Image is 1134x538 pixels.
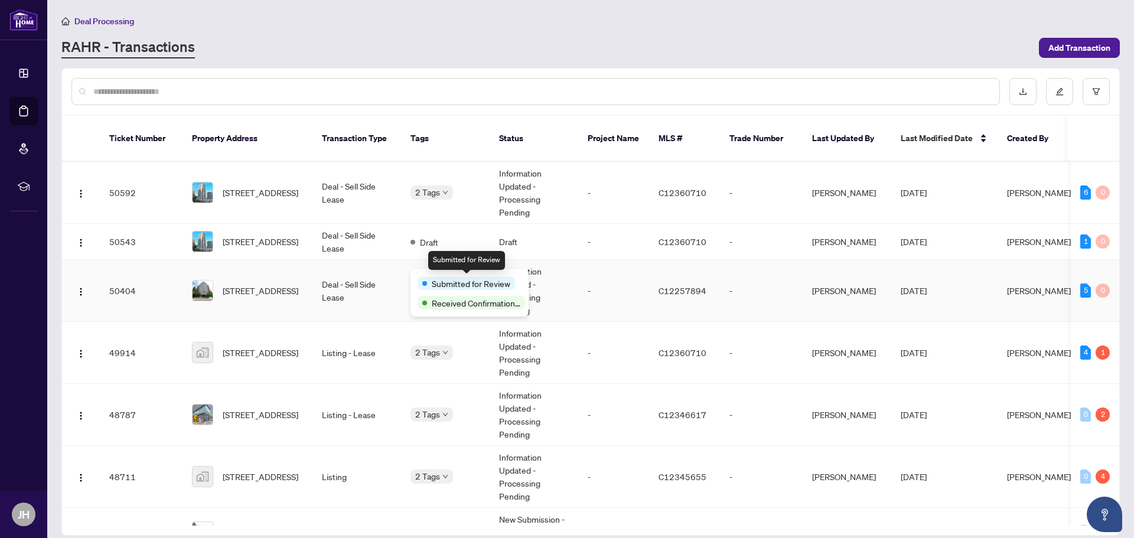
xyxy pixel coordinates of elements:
img: thumbnail-img [193,281,213,301]
img: Logo [76,189,86,198]
div: 1 [1096,345,1110,360]
span: filter [1092,87,1100,96]
span: 2 Tags [415,345,440,359]
td: - [578,384,649,446]
span: C12360710 [659,187,706,198]
img: thumbnail-img [193,405,213,425]
span: down [442,350,448,356]
span: C12345655 [659,471,706,482]
button: Logo [71,467,90,486]
td: 50543 [100,224,183,260]
button: edit [1046,78,1073,105]
div: 0 [1080,407,1091,422]
td: - [720,162,803,224]
span: 2 Tags [415,469,440,483]
span: Last Modified Date [901,132,973,145]
td: Listing - Lease [312,322,401,384]
div: 0 [1096,283,1110,298]
div: 5 [1080,283,1091,298]
span: [DATE] [901,285,927,296]
button: filter [1083,78,1110,105]
div: 0 [1096,185,1110,200]
td: Listing [312,446,401,508]
td: - [720,384,803,446]
span: [DATE] [901,409,927,420]
td: - [720,260,803,322]
span: Draft [420,236,438,249]
img: Logo [76,473,86,482]
span: [PERSON_NAME] [1007,285,1071,296]
div: Submitted for Review [428,251,505,270]
img: Logo [76,238,86,247]
th: Status [490,116,578,162]
div: 1 [1080,234,1091,249]
td: Deal - Sell Side Lease [312,260,401,322]
button: download [1009,78,1037,105]
span: [STREET_ADDRESS] [223,186,298,199]
div: 0 [1080,469,1091,484]
td: - [720,224,803,260]
th: Last Modified Date [891,116,998,162]
td: Deal - Sell Side Lease [312,162,401,224]
span: C12360710 [659,236,706,247]
th: Tags [401,116,490,162]
th: Trade Number [720,116,803,162]
span: Submitted for Review [432,277,510,290]
td: Deal - Sell Side Lease [312,224,401,260]
span: [PERSON_NAME] [1007,471,1071,482]
td: [PERSON_NAME] [803,322,891,384]
td: - [578,162,649,224]
span: [PERSON_NAME] [1007,187,1071,198]
img: thumbnail-img [193,343,213,363]
th: Created By [998,116,1068,162]
td: 48711 [100,446,183,508]
td: Information Updated - Processing Pending [490,446,578,508]
button: Add Transaction [1039,38,1120,58]
span: [STREET_ADDRESS] [223,408,298,421]
span: C12360710 [659,347,706,358]
td: - [578,446,649,508]
td: [PERSON_NAME] [803,224,891,260]
td: [PERSON_NAME] [803,446,891,508]
th: Transaction Type [312,116,401,162]
img: logo [9,9,38,31]
span: [STREET_ADDRESS] [223,235,298,248]
td: - [720,446,803,508]
div: 2 [1096,407,1110,422]
span: [DATE] [901,236,927,247]
span: [PERSON_NAME] [1007,347,1071,358]
div: 4 [1096,469,1110,484]
button: Logo [71,405,90,424]
td: 48787 [100,384,183,446]
span: [STREET_ADDRESS] [223,346,298,359]
span: [DATE] [901,347,927,358]
th: Ticket Number [100,116,183,162]
span: Add Transaction [1048,38,1110,57]
span: 2 Tags [415,185,440,199]
span: edit [1055,87,1064,96]
span: [PERSON_NAME] [1007,409,1071,420]
th: Last Updated By [803,116,891,162]
th: MLS # [649,116,720,162]
span: down [442,474,448,480]
td: - [720,322,803,384]
span: JH [18,506,30,523]
button: Open asap [1087,497,1122,532]
span: download [1019,87,1027,96]
td: Information Updated - Processing Pending [490,162,578,224]
img: Logo [76,411,86,420]
img: thumbnail-img [193,231,213,252]
td: 50404 [100,260,183,322]
span: [STREET_ADDRESS] [223,470,298,483]
img: Logo [76,287,86,296]
span: down [442,190,448,195]
span: C12346617 [659,409,706,420]
span: home [61,17,70,25]
td: Information Updated - Processing Pending [490,384,578,446]
td: [PERSON_NAME] [803,260,891,322]
td: Information Updated - Processing Pending [490,322,578,384]
td: [PERSON_NAME] [803,162,891,224]
span: Received Confirmation of Closing [432,296,520,309]
span: [PERSON_NAME] [1007,236,1071,247]
td: - [578,224,649,260]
